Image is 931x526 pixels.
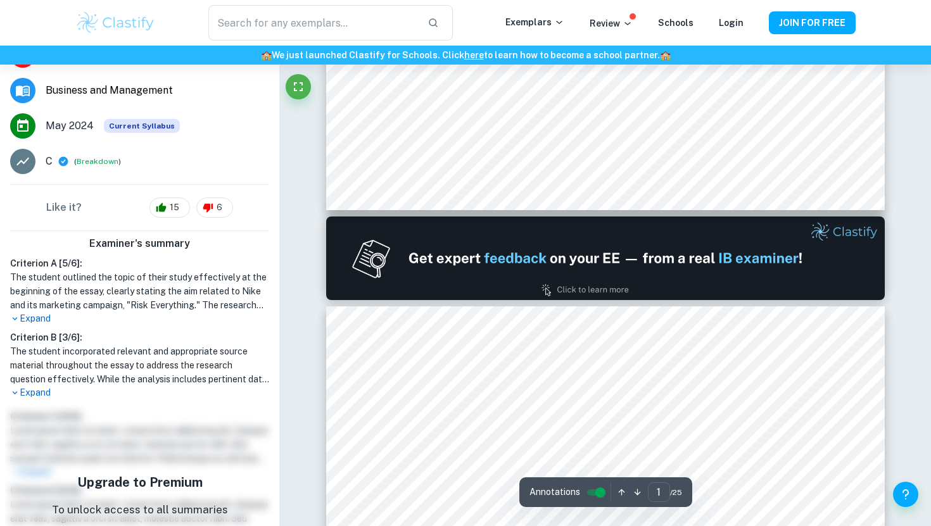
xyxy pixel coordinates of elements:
[10,386,269,399] p: Expand
[46,200,82,215] h6: Like it?
[208,5,417,41] input: Search for any exemplars...
[3,48,928,62] h6: We just launched Clastify for Schools. Click to learn how to become a school partner.
[529,485,580,499] span: Annotations
[658,18,693,28] a: Schools
[196,197,233,218] div: 6
[5,236,274,251] h6: Examiner's summary
[660,50,671,60] span: 🏫
[104,119,180,133] span: Current Syllabus
[163,201,186,214] span: 15
[719,18,744,28] a: Login
[893,482,918,507] button: Help and Feedback
[590,16,633,30] p: Review
[261,50,272,60] span: 🏫
[46,154,53,169] p: C
[52,502,228,518] p: To unlock access to all summaries
[77,156,118,167] button: Breakdown
[74,156,121,168] span: ( )
[769,11,856,34] button: JOIN FOR FREE
[505,15,564,29] p: Exemplars
[104,119,180,133] div: This exemplar is based on the current syllabus. Feel free to refer to it for inspiration/ideas wh...
[464,50,484,60] a: here
[10,344,269,386] h1: The student incorporated relevant and appropriate source material throughout the essay to address...
[10,270,269,312] h1: The student outlined the topic of their study effectively at the beginning of the essay, clearly ...
[52,473,228,492] h5: Upgrade to Premium
[670,487,682,498] span: / 25
[149,197,190,218] div: 15
[46,83,269,98] span: Business and Management
[10,330,269,344] h6: Criterion B [ 3 / 6 ]:
[326,216,885,300] img: Ad
[75,10,156,35] img: Clastify logo
[286,74,311,99] button: Fullscreen
[10,312,269,325] p: Expand
[210,201,229,214] span: 6
[10,256,269,270] h6: Criterion A [ 5 / 6 ]:
[46,118,94,134] span: May 2024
